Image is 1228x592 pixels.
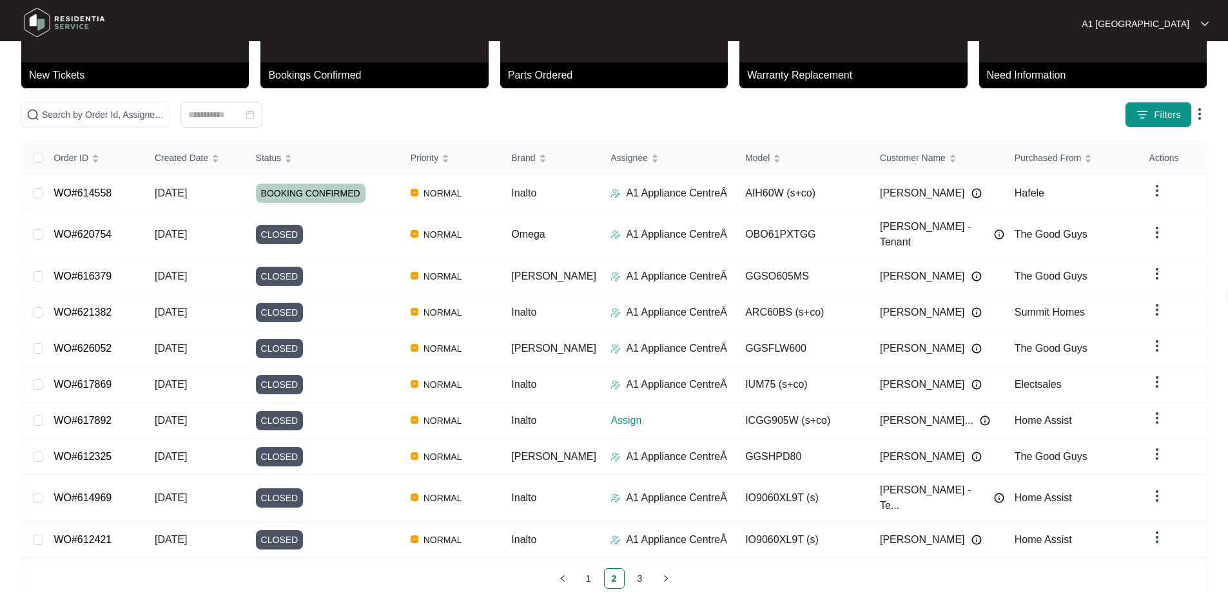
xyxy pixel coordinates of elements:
[54,187,112,198] a: WO#614558
[256,184,365,203] span: BOOKING CONFIRMED
[735,294,870,330] td: ARC60BS (s+co)
[735,439,870,475] td: GGSHPD80
[511,379,536,390] span: Inalto
[980,415,990,426] img: Info icon
[256,225,304,244] span: CLOSED
[1015,534,1072,545] span: Home Assist
[610,307,621,318] img: Assigner Icon
[1136,108,1149,121] img: filter icon
[1149,410,1165,426] img: dropdown arrow
[745,151,770,165] span: Model
[626,449,727,464] p: A1 Appliance CentreÂ
[155,379,187,390] span: [DATE]
[54,534,112,545] a: WO#612421
[1201,21,1209,27] img: dropdown arrow
[1192,106,1207,122] img: dropdown arrow
[626,305,727,320] p: A1 Appliance CentreÂ
[26,108,39,121] img: search-icon
[418,490,467,506] span: NORMAL
[1149,446,1165,462] img: dropdown arrow
[735,522,870,558] td: IO9060XL9T (s)
[610,452,621,462] img: Assigner Icon
[880,269,965,284] span: [PERSON_NAME]
[155,271,187,282] span: [DATE]
[610,343,621,354] img: Assigner Icon
[552,568,573,589] button: left
[54,151,88,165] span: Order ID
[880,341,965,356] span: [PERSON_NAME]
[578,568,599,589] li: 1
[971,188,982,198] img: Info icon
[610,271,621,282] img: Assigner Icon
[418,269,467,284] span: NORMAL
[971,535,982,545] img: Info icon
[610,151,648,165] span: Assignee
[511,271,596,282] span: [PERSON_NAME]
[43,141,144,175] th: Order ID
[626,186,727,201] p: A1 Appliance CentreÂ
[256,267,304,286] span: CLOSED
[1015,451,1087,462] span: The Good Guys
[880,186,965,201] span: [PERSON_NAME]
[411,535,418,543] img: Vercel Logo
[19,3,110,42] img: residentia service logo
[600,141,735,175] th: Assignee
[559,575,567,582] span: left
[256,375,304,394] span: CLOSED
[656,568,676,589] button: right
[994,493,1004,503] img: Info icon
[1139,141,1206,175] th: Actions
[1149,488,1165,504] img: dropdown arrow
[418,413,467,428] span: NORMAL
[511,534,536,545] span: Inalto
[1149,374,1165,390] img: dropdown arrow
[411,380,418,388] img: Vercel Logo
[418,227,467,242] span: NORMAL
[256,530,304,549] span: CLOSED
[662,575,670,582] span: right
[1015,379,1062,390] span: Electsales
[155,492,187,503] span: [DATE]
[511,492,536,503] span: Inalto
[870,141,1004,175] th: Customer Name
[610,535,621,545] img: Assigner Icon
[418,532,467,548] span: NORMAL
[1149,530,1165,545] img: dropdown arrow
[1149,266,1165,282] img: dropdown arrow
[155,415,187,426] span: [DATE]
[511,307,536,318] span: Inalto
[735,175,870,211] td: AIH60W (s+co)
[610,379,621,390] img: Assigner Icon
[1004,141,1139,175] th: Purchased From
[552,568,573,589] li: Previous Page
[155,307,187,318] span: [DATE]
[411,308,418,316] img: Vercel Logo
[880,413,973,428] span: [PERSON_NAME]...
[1125,102,1192,128] button: filter iconFilters
[1154,108,1181,122] span: Filters
[155,534,187,545] span: [DATE]
[610,229,621,240] img: Assigner Icon
[54,415,112,426] a: WO#617892
[626,269,727,284] p: A1 Appliance CentreÂ
[880,151,946,165] span: Customer Name
[54,379,112,390] a: WO#617869
[880,219,988,250] span: [PERSON_NAME] - Tenant
[880,377,965,392] span: [PERSON_NAME]
[630,569,650,588] a: 3
[411,151,439,165] span: Priority
[971,379,982,390] img: Info icon
[1015,492,1072,503] span: Home Assist
[626,377,727,392] p: A1 Appliance CentreÂ
[411,230,418,238] img: Vercel Logo
[626,532,727,548] p: A1 Appliance CentreÂ
[268,68,488,83] p: Bookings Confirmed
[747,68,967,83] p: Warranty Replacement
[144,141,246,175] th: Created Date
[735,330,870,367] td: GGSFLW600
[155,451,187,462] span: [DATE]
[411,272,418,280] img: Vercel Logo
[735,211,870,258] td: OBO61PXTGG
[971,343,982,354] img: Info icon
[735,403,870,439] td: ICGG905W (s+co)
